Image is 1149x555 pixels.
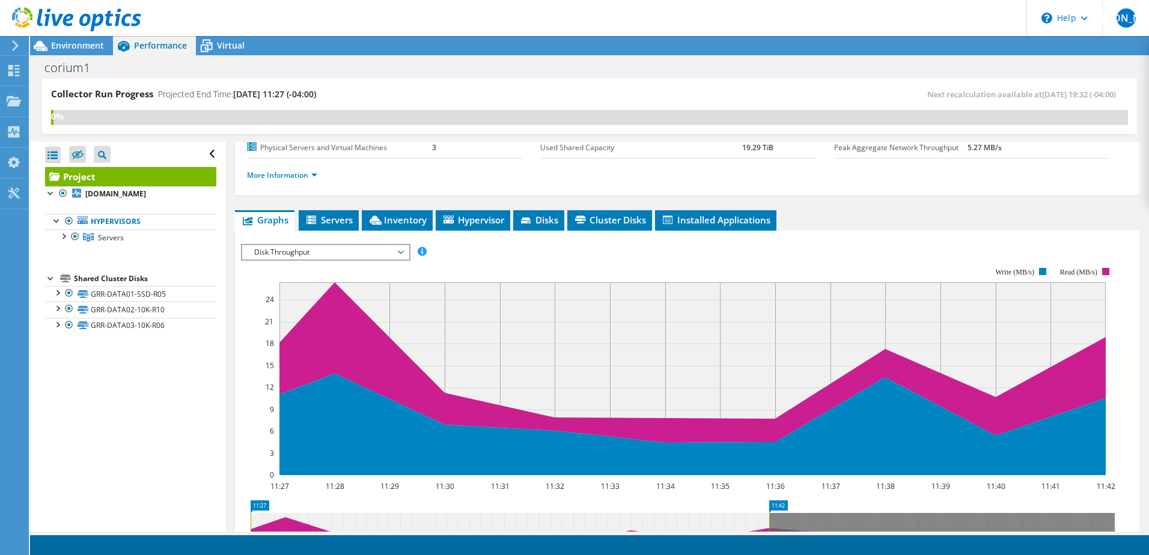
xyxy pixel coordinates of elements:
span: Disks [519,214,558,226]
text: 11:31 [490,481,509,491]
label: Peak Aggregate Network Throughput [834,142,968,154]
b: 19.29 TiB [742,142,773,153]
text: 11:36 [766,481,784,491]
text: Write (MB/s) [995,268,1034,276]
div: 0% [51,110,53,123]
a: Hypervisors [45,214,216,229]
text: 21 [265,317,273,327]
a: GRR-DATA03-10K-R06 [45,318,216,333]
text: 24 [266,294,274,305]
a: Servers [45,229,216,245]
span: Virtual [217,40,245,51]
span: Next recalculation available at [927,89,1122,100]
text: 11:29 [380,481,398,491]
text: 18 [266,338,274,348]
text: 11:27 [270,481,288,491]
span: Hypervisor [442,214,504,226]
span: Installed Applications [661,214,770,226]
text: 3 [270,448,274,458]
text: 11:32 [545,481,564,491]
a: GRR-DATA01-SSD-R05 [45,286,216,302]
b: 3 [432,142,436,153]
text: 11:35 [710,481,729,491]
span: [PERSON_NAME] [1117,8,1136,28]
text: 11:37 [821,481,840,491]
text: 11:40 [986,481,1005,491]
span: Servers [98,232,124,243]
b: 5.27 MB/s [968,142,1002,153]
text: 11:39 [931,481,949,491]
span: Servers [305,214,353,226]
text: 6 [270,426,274,436]
text: 0 [270,470,274,480]
label: Used Shared Capacity [540,142,742,154]
a: GRR-DATA02-10K-R10 [45,302,216,317]
span: Graphs [241,214,288,226]
text: 11:28 [325,481,344,491]
text: 11:38 [876,481,894,491]
label: Physical Servers and Virtual Machines [247,142,432,154]
a: Project [45,167,216,186]
a: [DOMAIN_NAME] [45,186,216,202]
h4: Projected End Time: [158,88,316,101]
b: [DOMAIN_NAME] [85,189,146,199]
svg: \n [1041,13,1052,23]
a: More Information [247,170,317,180]
span: Inventory [368,214,427,226]
span: Cluster Disks [573,214,646,226]
text: 11:30 [435,481,454,491]
text: Read (MB/s) [1060,268,1097,276]
text: 11:33 [600,481,619,491]
span: [DATE] 19:32 (-04:00) [1042,89,1116,100]
text: 9 [270,404,274,414]
div: Shared Cluster Disks [74,271,216,286]
text: 15 [266,360,274,371]
span: Performance [134,40,187,51]
text: 11:41 [1041,481,1059,491]
span: Disk Throughput [248,245,403,259]
span: Environment [51,40,104,51]
span: [DATE] 11:27 (-04:00) [233,88,316,100]
text: 12 [266,382,274,392]
text: 11:42 [1096,481,1115,491]
h1: corium1 [39,61,109,74]
text: 11:34 [656,481,674,491]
